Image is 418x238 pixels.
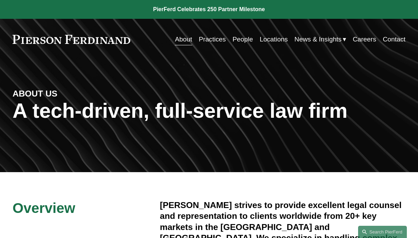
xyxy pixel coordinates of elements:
a: Locations [260,33,288,46]
strong: ABOUT US [13,89,57,98]
a: Search this site [358,226,407,238]
span: News & Insights [294,33,341,45]
a: About [175,33,192,46]
span: Overview [13,200,75,216]
a: folder dropdown [294,33,346,46]
h1: A tech-driven, full-service law firm [13,99,405,123]
a: People [232,33,253,46]
a: Contact [383,33,405,46]
a: Practices [199,33,226,46]
a: Careers [353,33,376,46]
